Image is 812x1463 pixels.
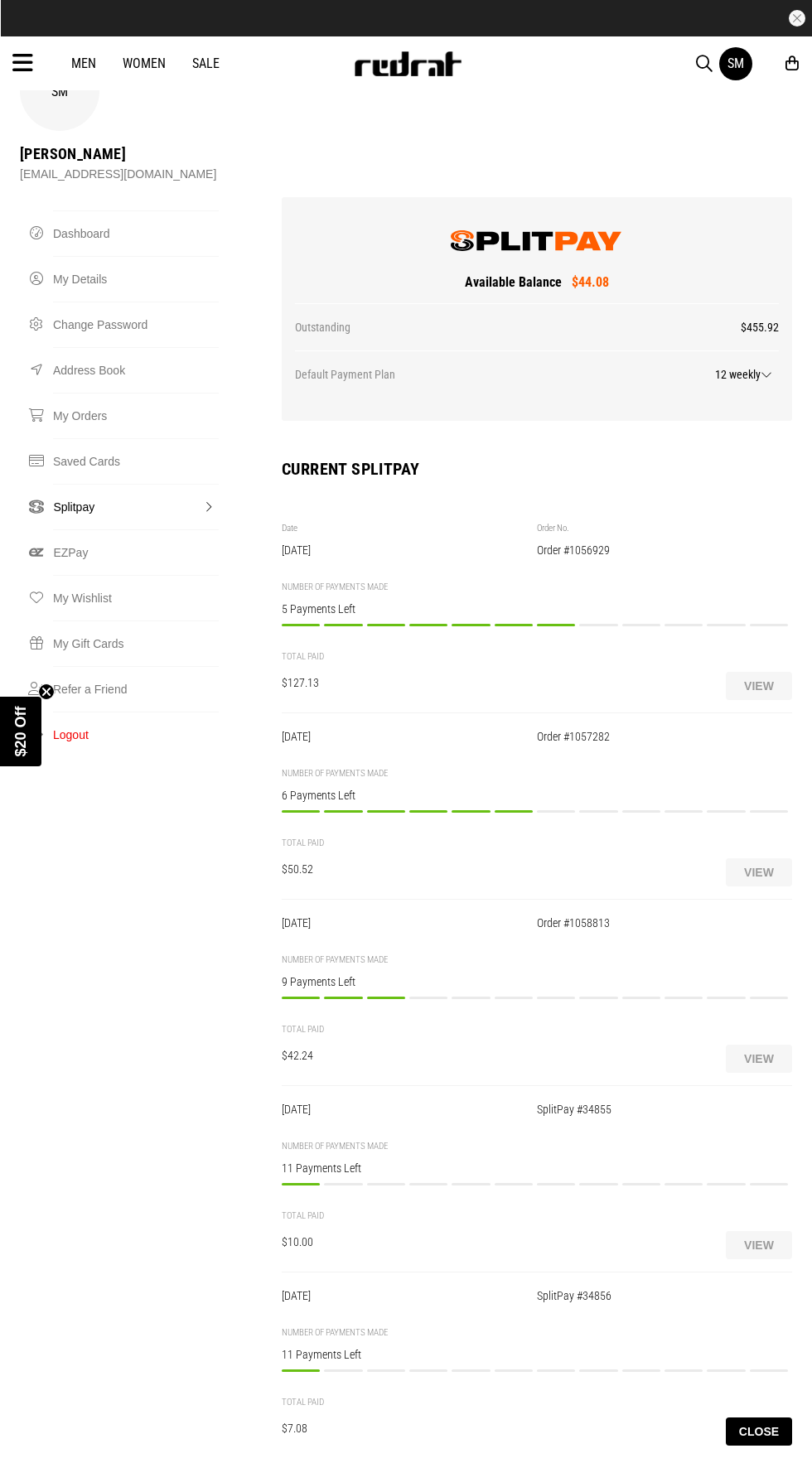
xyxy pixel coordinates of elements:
[282,975,355,988] span: 9 Payments Left
[53,256,219,302] a: My Details
[20,210,219,757] nav: Account
[282,1049,353,1077] div: $42.24
[53,347,219,393] a: Address Book
[537,916,792,929] div: Order #1058813
[726,1417,792,1446] button: Close
[20,51,99,131] div: SM
[282,838,792,850] div: TOTAL PAID
[282,461,792,477] h2: Current SplitPay
[282,1348,361,1361] span: 11 Payments Left
[53,666,219,712] a: Refer a Friend
[537,523,792,535] div: Order No.
[53,620,219,666] a: My Gift Cards
[71,56,96,71] a: Men
[123,56,166,71] a: Women
[451,230,623,251] img: SplitPay
[726,1231,792,1259] button: View
[353,51,462,76] img: Redrat logo
[53,575,219,620] a: My Wishlist
[53,210,219,256] a: Dashboard
[282,768,792,780] div: NUMBER OF PAYMENTS MADE
[282,1422,353,1450] div: $7.08
[13,7,63,56] button: Open LiveChat chat widget
[53,712,219,757] button: Logout
[295,274,779,303] div: Available Balance
[282,730,537,743] div: [DATE]
[726,1045,792,1073] button: View
[53,438,219,484] a: Saved Cards
[282,676,353,704] div: $127.13
[12,706,29,756] span: $20 Off
[53,484,219,529] a: Splitpay
[537,1103,792,1116] div: SplitPay #34855
[282,1327,792,1340] div: NUMBER OF PAYMENTS MADE
[282,1235,353,1263] div: $10.00
[282,523,537,535] div: Date
[38,683,55,700] button: Close teaser
[726,672,792,700] button: View
[726,858,792,886] button: View
[282,543,537,557] div: [DATE]
[282,582,792,594] div: NUMBER OF PAYMENTS MADE
[282,1141,792,1153] div: NUMBER OF PAYMENTS MADE
[282,1210,792,1223] div: TOTAL PAID
[562,274,609,290] span: $44.08
[282,1161,361,1175] span: 11 Payments Left
[282,651,792,664] div: TOTAL PAID
[537,730,792,743] div: Order #1057282
[53,529,219,575] a: EZPay
[282,789,355,802] span: 6 Payments Left
[282,1024,792,1036] div: TOTAL PAID
[20,144,216,164] div: [PERSON_NAME]
[715,368,772,381] span: 12 weekly
[295,303,779,350] div: Outstanding
[282,862,353,891] div: $50.52
[537,543,792,557] div: Order #1056929
[53,302,219,347] a: Change Password
[295,350,779,408] div: Default Payment Plan
[282,1103,537,1116] div: [DATE]
[53,393,219,438] a: My Orders
[282,916,537,929] div: [DATE]
[282,954,792,967] div: NUMBER OF PAYMENTS MADE
[282,1397,792,1409] div: TOTAL PAID
[727,56,744,71] div: SM
[20,164,216,184] div: [EMAIL_ADDRESS][DOMAIN_NAME]
[192,56,220,71] a: Sale
[282,1289,537,1302] div: [DATE]
[282,10,530,27] iframe: Customer reviews powered by Trustpilot
[537,1289,792,1302] div: SplitPay #34856
[741,321,779,334] span: $455.92
[282,602,355,616] span: 5 Payments Left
